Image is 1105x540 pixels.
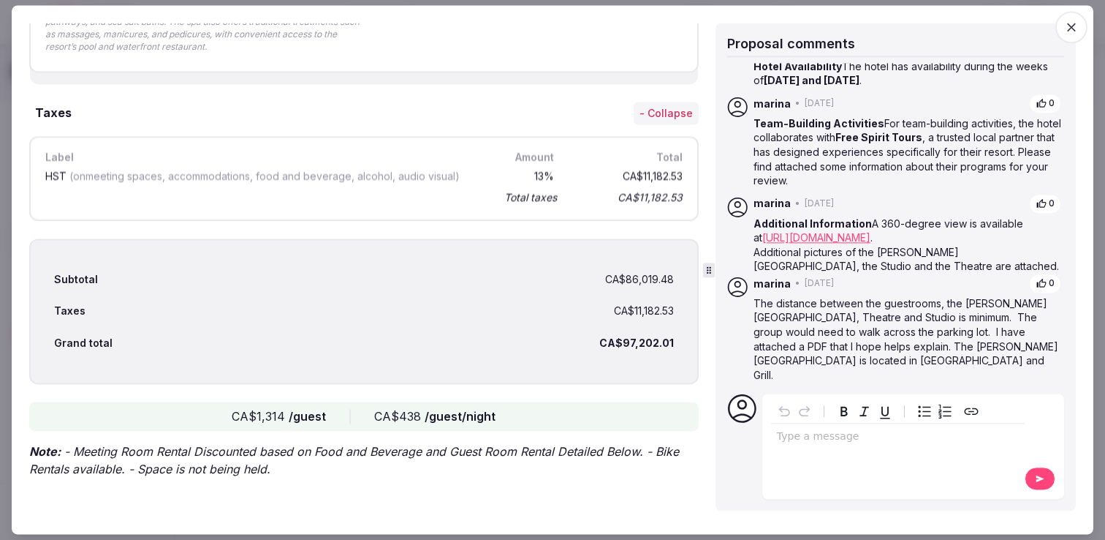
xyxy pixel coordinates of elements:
p: The distance between the guestrooms, the [PERSON_NAME][GEOGRAPHIC_DATA], Theatre and Studio is mi... [753,296,1061,383]
p: - Meeting Room Rental Discounted based on Food and Beverage and Guest Room Rental Detailed Below.... [29,443,699,478]
span: marina [753,97,791,111]
span: 0 [1049,277,1055,290]
div: toggle group [914,402,955,422]
p: Additional pictures of the [PERSON_NAME][GEOGRAPHIC_DATA], the Studio and the Theatre are attached. [753,245,1061,274]
div: Subtotal [54,272,98,287]
div: editable markdown [771,424,1025,454]
span: • [795,277,800,290]
span: marina [753,277,791,291]
span: Proposal comments [727,36,855,51]
button: Underline [875,402,895,422]
button: - Collapse [634,102,699,125]
div: CA$97,202.01 [599,336,674,350]
div: Taxes [54,304,86,319]
button: 0 [1029,274,1061,293]
strong: Note: [29,444,61,459]
div: CA$438 [374,408,495,425]
div: Total [569,150,686,166]
div: CA$11,182.53 [569,169,686,185]
strong: Team-Building Activities [753,117,884,130]
span: [DATE] [805,277,834,290]
strong: [DATE] and [DATE] [764,75,859,87]
div: CA$11,182.53 [569,188,686,209]
strong: Free Spirit Tours [835,132,922,144]
div: HST [45,172,484,182]
a: [URL][DOMAIN_NAME] [762,232,870,244]
strong: Additional Information [753,217,872,230]
div: CA$86,019.48 [605,272,674,287]
span: (on meeting spaces, accommodations, food and beverage, alcohol, audio visual ) [69,170,460,183]
button: Bold [834,402,854,422]
span: /guest [289,409,326,424]
strong: Hotel Availability [753,60,842,72]
div: Label [42,150,452,166]
div: Total taxes [504,191,557,206]
button: Bulleted list [914,402,935,422]
span: [DATE] [805,198,834,210]
h3: Taxes [29,105,72,122]
span: marina [753,197,791,211]
span: • [795,97,800,110]
span: [DATE] [805,97,834,110]
button: Create link [961,402,981,422]
span: 0 [1049,97,1055,110]
button: 0 [1029,94,1061,113]
div: Grand total [54,336,113,350]
button: 0 [1029,194,1061,214]
div: CA$11,182.53 [614,304,674,319]
span: 0 [1049,198,1055,210]
button: Italic [854,402,875,422]
span: /guest/night [425,409,495,424]
p: A 360-degree view is available at . [753,217,1061,245]
span: • [795,198,800,210]
button: Numbered list [935,402,955,422]
div: 13 % [498,169,557,185]
p: For team-building activities, the hotel collaborates with , a trusted local partner that has desi... [753,116,1061,188]
p: The hotel has availability during the weeks of . [753,59,1061,88]
div: Amount [463,150,557,166]
div: CA$1,314 [232,408,326,425]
